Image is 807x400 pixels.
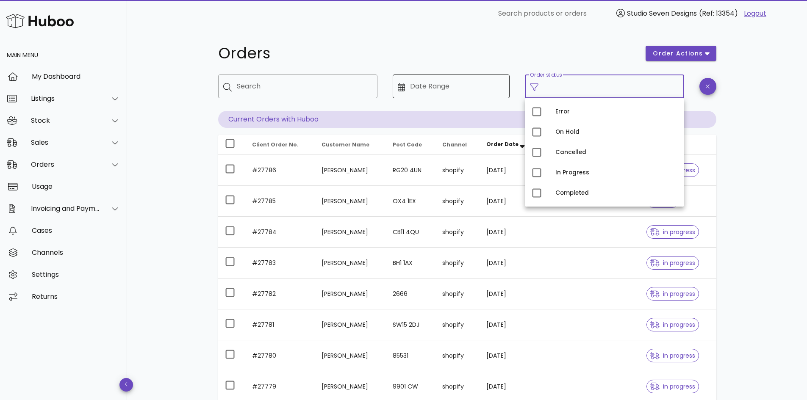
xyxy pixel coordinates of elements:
[315,217,386,248] td: [PERSON_NAME]
[435,279,480,309] td: shopify
[315,279,386,309] td: [PERSON_NAME]
[480,279,541,309] td: [DATE]
[31,138,100,146] div: Sales
[486,141,519,148] span: Order Date
[386,340,435,371] td: 85531
[218,111,716,128] p: Current Orders with Huboo
[245,217,315,248] td: #27784
[245,186,315,217] td: #27785
[480,217,541,248] td: [DATE]
[32,226,120,234] div: Cases
[646,46,716,61] button: order actions
[252,141,299,148] span: Client Order No.
[245,309,315,340] td: #27781
[322,141,369,148] span: Customer Name
[245,155,315,186] td: #27786
[31,160,100,168] div: Orders
[435,248,480,279] td: shopify
[386,155,435,186] td: RG20 4UN
[435,155,480,186] td: shopify
[315,248,386,279] td: [PERSON_NAME]
[245,279,315,309] td: #27782
[315,309,386,340] td: [PERSON_NAME]
[435,340,480,371] td: shopify
[442,141,467,148] span: Channel
[315,186,386,217] td: [PERSON_NAME]
[650,260,695,266] span: in progress
[530,72,562,78] label: Order status
[744,8,766,19] a: Logout
[393,141,422,148] span: Post Code
[386,248,435,279] td: BH1 1AX
[31,116,100,124] div: Stock
[386,135,435,155] th: Post Code
[32,270,120,279] div: Settings
[386,309,435,340] td: SW15 2DJ
[32,72,120,80] div: My Dashboard
[315,135,386,155] th: Customer Name
[315,155,386,186] td: [PERSON_NAME]
[650,383,695,389] span: in progress
[32,248,120,257] div: Channels
[315,340,386,371] td: [PERSON_NAME]
[6,12,74,30] img: Huboo Logo
[245,340,315,371] td: #27780
[555,169,677,176] div: In Progress
[218,46,636,61] h1: Orders
[480,135,541,155] th: Order Date: Sorted descending. Activate to remove sorting.
[435,217,480,248] td: shopify
[652,49,703,58] span: order actions
[32,182,120,190] div: Usage
[699,8,738,18] span: (Ref: 13354)
[650,322,695,328] span: in progress
[245,135,315,155] th: Client Order No.
[245,248,315,279] td: #27783
[435,186,480,217] td: shopify
[32,292,120,301] div: Returns
[555,149,677,156] div: Cancelled
[480,309,541,340] td: [DATE]
[31,94,100,102] div: Listings
[480,186,541,217] td: [DATE]
[480,155,541,186] td: [DATE]
[555,108,677,115] div: Error
[386,279,435,309] td: 2666
[435,135,480,155] th: Channel
[386,186,435,217] td: OX4 1EX
[555,190,677,196] div: Completed
[480,340,541,371] td: [DATE]
[650,291,695,297] span: in progress
[650,229,695,235] span: in progress
[480,248,541,279] td: [DATE]
[386,217,435,248] td: CB11 4QU
[435,309,480,340] td: shopify
[627,8,697,18] span: Studio Seven Designs
[650,353,695,359] span: in progress
[31,204,100,212] div: Invoicing and Payments
[555,129,677,135] div: On Hold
